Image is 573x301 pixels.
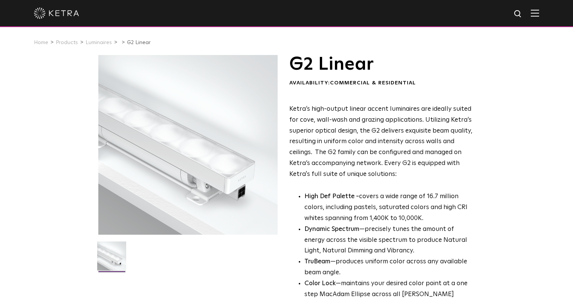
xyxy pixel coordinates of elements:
strong: High Def Palette - [304,193,359,200]
p: covers a wide range of 16.7 million colors, including pastels, saturated colors and high CRI whit... [304,191,473,224]
a: Luminaires [86,40,112,45]
img: search icon [513,9,523,19]
img: ketra-logo-2019-white [34,8,79,19]
a: Products [56,40,78,45]
li: —produces uniform color across any available beam angle. [304,257,473,278]
li: —precisely tunes the amount of energy across the visible spectrum to produce Natural Light, Natur... [304,224,473,257]
strong: TruBeam [304,258,330,265]
strong: Color Lock [304,280,336,287]
img: Hamburger%20Nav.svg [531,9,539,17]
img: G2-Linear-2021-Web-Square [97,241,126,276]
div: Availability: [289,79,473,87]
a: Home [34,40,48,45]
span: Commercial & Residential [330,80,416,86]
h1: G2 Linear [289,55,473,74]
p: Ketra’s high-output linear accent luminaires are ideally suited for cove, wall-wash and grazing a... [289,104,473,180]
strong: Dynamic Spectrum [304,226,359,232]
a: G2 Linear [127,40,151,45]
